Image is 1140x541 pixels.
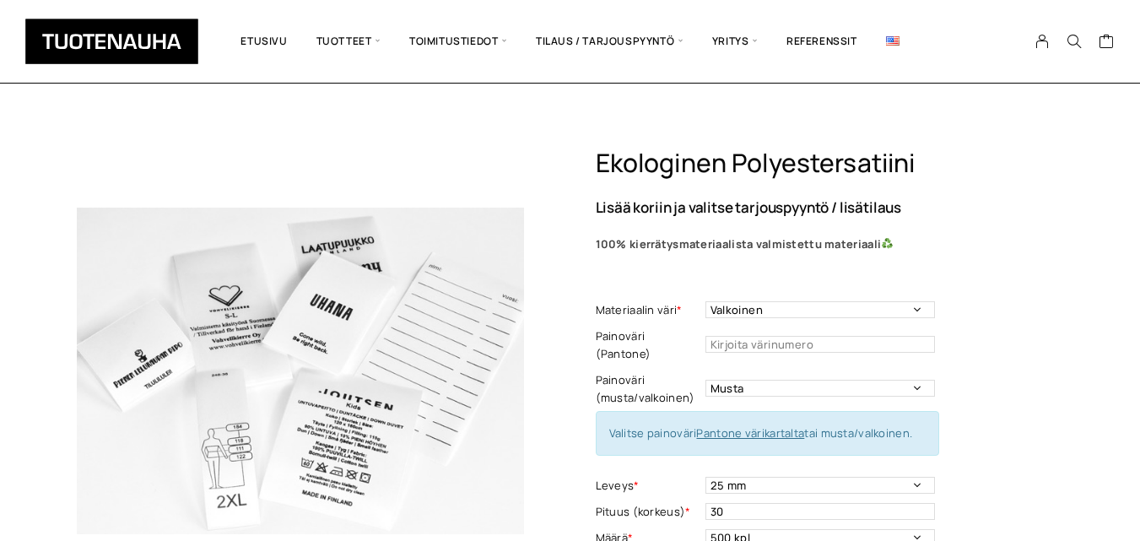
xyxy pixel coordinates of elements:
[395,13,521,70] span: Toimitustiedot
[596,371,701,407] label: Painoväri (musta/valkoinen)
[698,13,772,70] span: Yritys
[609,425,913,441] span: Valitse painoväri tai musta/valkoinen.
[596,148,1064,179] h1: Ekologinen polyestersatiini
[1026,34,1059,49] a: My Account
[226,13,301,70] a: Etusivu
[1058,34,1090,49] button: Search
[772,13,872,70] a: Referenssit
[596,503,701,521] label: Pituus (korkeus)
[596,477,701,495] label: Leveys
[521,13,698,70] span: Tilaus / Tarjouspyyntö
[696,425,804,441] a: Pantone värikartalta
[302,13,395,70] span: Tuotteet
[596,327,701,363] label: Painoväri (Pantone)
[886,36,900,46] img: English
[596,236,882,252] b: 100% kierrätysmateriaalista valmistettu materiaali
[596,200,1064,214] p: Lisää koriin ja valitse tarjouspyyntö / lisätilaus
[1099,33,1115,53] a: Cart
[705,336,935,353] input: Kirjoita värinumero
[882,238,893,249] img: ♻️
[25,19,198,64] img: Tuotenauha Oy
[596,301,701,319] label: Materiaalin väri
